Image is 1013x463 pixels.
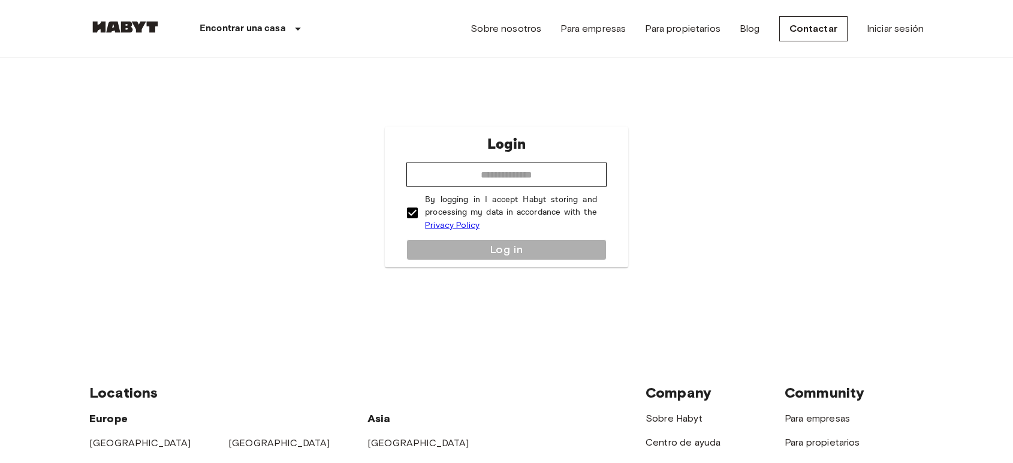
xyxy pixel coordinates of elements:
a: Para propietarios [785,437,860,448]
a: Sobre Habyt [646,413,703,424]
img: Habyt [89,21,161,33]
a: Para empresas [560,22,626,36]
a: Contactar [779,16,848,41]
span: Europe [89,412,128,425]
p: Login [487,134,526,155]
a: Sobre nosotros [471,22,541,36]
a: Privacy Policy [425,220,480,230]
span: Asia [367,412,391,425]
a: Para propietarios [645,22,720,36]
a: Blog [740,22,760,36]
p: Encontrar una casa [200,22,286,36]
a: Centro de ayuda [646,437,720,448]
a: [GEOGRAPHIC_DATA] [89,437,191,449]
a: [GEOGRAPHIC_DATA] [228,437,330,449]
a: Iniciar sesión [867,22,924,36]
a: [GEOGRAPHIC_DATA] [367,437,469,449]
span: Locations [89,384,158,401]
a: Para empresas [785,413,850,424]
p: By logging in I accept Habyt storing and processing my data in accordance with the [425,194,597,232]
span: Company [646,384,711,401]
span: Community [785,384,864,401]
